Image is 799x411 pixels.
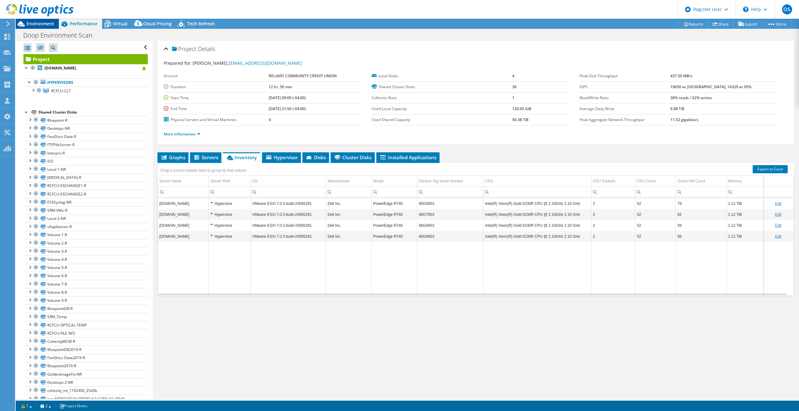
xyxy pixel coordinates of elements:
a: vAppliances-R [23,223,148,231]
a: Bluepoint2019-R [23,362,148,370]
a: Edit [775,234,781,239]
svg: \n [743,7,749,12]
a: FastDocs Data-R [23,133,148,141]
label: End Time [164,106,269,112]
td: Column CPU Cores, Filter cell [635,186,676,197]
a: RCFCU-EXCHANGE2-R [23,190,148,198]
td: Manufacturer Column [326,176,372,187]
a: SRM-VMs-R [23,206,148,214]
label: Average Daily Write [580,106,670,112]
div: Memory [728,177,742,185]
td: Column Manufacturer, Filter cell [326,186,372,197]
span: Hypervisor [265,154,298,160]
a: 2 [36,402,55,410]
span: Graphs [161,154,185,160]
a: Bluepoint-R [23,116,148,124]
td: Column Model, Value PowerEdge R740 [372,209,417,220]
a: Edit [775,223,781,228]
a: Volume 6-R [23,272,148,280]
a: ESXSyslog-NR [23,198,148,206]
td: Column Model, Value PowerEdge R740 [372,198,417,209]
a: Share [708,19,734,29]
div: Service Tag Serial Number [419,177,464,185]
b: [DOMAIN_NAME] [44,65,76,71]
a: Volume 9-R [23,296,148,304]
td: Column CPU Sockets, Filter cell [591,186,635,197]
div: Hypervisor [210,211,249,218]
td: Column Model, Value PowerEdge R740 [372,220,417,231]
a: naa.6006016016e05000ab2c1260a31a56d3 [23,395,148,403]
b: 4 [269,117,271,122]
div: Server Name [159,177,182,185]
td: Column Guest VM Count, Filter cell [676,186,726,197]
td: Column Server Role, Value Hypervisor [209,209,251,220]
a: RCFCU-CL7 [23,87,148,95]
a: FTPFileServer-R [23,141,148,149]
span: Details [198,45,215,53]
div: CPU Cores [637,177,656,185]
td: Column CPU Cores, Value 52 [635,231,676,242]
td: CPU Cores Column [635,176,676,187]
td: Column Memory, Value 1.12 TiB [726,209,763,220]
b: 437.30 MB/s [670,73,693,79]
label: Local Disks [372,73,512,79]
a: Volume 2-R [23,239,148,247]
span: OS [782,4,792,14]
a: CohesityMCM-R [23,337,148,345]
div: Guest VM Count [678,177,705,185]
td: Column Server Role, Filter cell [209,186,251,197]
label: Used Local Capacity [372,106,512,112]
div: Hypervisor [210,200,249,207]
span: Tech Refresh [187,21,215,27]
b: 1 [512,95,514,100]
td: CPU Column [483,176,591,187]
td: OS Column [250,176,326,187]
td: Server Role Column [209,176,251,187]
td: Column Manufacturer, Value Dell Inc. [326,220,372,231]
label: Collector Runs [372,95,512,101]
td: Column CPU, Value Intel(R) Xeon(R) Gold 6230R CPU @ 2.10GHz 2.10 GHz [483,220,591,231]
span: Cluster Disks [334,154,372,160]
div: Model [373,177,384,185]
a: Edit [775,201,781,206]
a: Volume 3-R [23,247,148,255]
td: Memory Column [726,176,763,187]
b: 4 [512,73,514,79]
td: Server Name Column [158,176,209,187]
b: [DATE] 09:00 (-04:00) [269,95,306,100]
a: Project [23,54,148,64]
b: [DATE] 21:50 (-04:00) [269,106,306,111]
a: SRM_Temp [23,313,148,321]
a: Hypervisors [23,79,148,87]
a: cohesity_int_1192406_25d3b [23,386,148,394]
b: 6.98 TiB [670,106,684,111]
td: Column Guest VM Count, Value 62 [676,209,726,220]
td: Column CPU Sockets, Value 2 [591,198,635,209]
label: Shared Cluster Disks [372,84,512,90]
a: More Information [164,131,200,137]
span: Environment [27,21,54,27]
td: Column Server Name, Value rcfcu-esx8.wcta.com [158,209,209,220]
div: Hypervisor [210,222,249,229]
td: Column Server Name, Value rcfcu-esx9.wcta.com [158,220,209,231]
a: Export [733,19,762,29]
div: Manufacturer [327,177,350,185]
a: Local 2-NR [23,215,148,223]
td: Column Service Tag Serial Number, Value 66G5853 [417,198,483,209]
a: Volume 5-R [23,264,148,272]
td: Column OS, Value VMware ESXi 7.0.3 build-24585291 [250,220,326,231]
td: Column Memory, Value 1.12 TiB [726,231,763,242]
a: Volume 7-R [23,280,148,288]
div: OS [252,177,258,185]
div: Data grid [157,163,794,296]
span: Performance [70,21,97,27]
td: Column OS, Value VMware ESXi 7.0.3 build-24585291 [250,231,326,242]
a: Local 1-NR [23,165,148,173]
td: Column Model, Filter cell [372,186,417,197]
a: Volume 4-R [23,255,148,263]
a: RCFCU-OPTICAL-TEMP [23,321,148,329]
b: 12 hr, 50 min [269,84,292,89]
td: Column Guest VM Count, Value 59 [676,220,726,231]
a: Volume 1-R [23,231,148,239]
a: Edit [775,212,781,217]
